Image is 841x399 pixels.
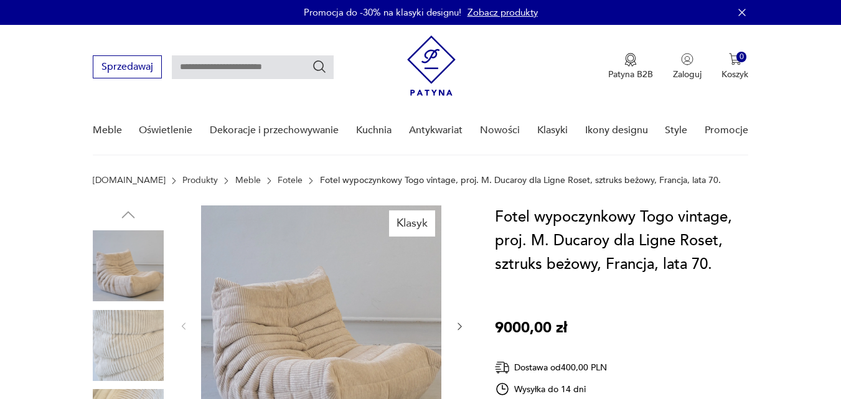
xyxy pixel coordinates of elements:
[705,106,748,154] a: Promocje
[681,53,693,65] img: Ikonka użytkownika
[93,310,164,381] img: Zdjęcie produktu Fotel wypoczynkowy Togo vintage, proj. M. Ducaroy dla Ligne Roset, sztruks beżow...
[624,53,637,67] img: Ikona medalu
[608,68,653,80] p: Patyna B2B
[93,106,122,154] a: Meble
[278,176,303,185] a: Fotele
[356,106,392,154] a: Kuchnia
[608,53,653,80] button: Patyna B2B
[673,68,702,80] p: Zaloguj
[608,53,653,80] a: Ikona medaluPatyna B2B
[320,176,721,185] p: Fotel wypoczynkowy Togo vintage, proj. M. Ducaroy dla Ligne Roset, sztruks beżowy, Francja, lata 70.
[93,176,166,185] a: [DOMAIN_NAME]
[182,176,218,185] a: Produkty
[537,106,568,154] a: Klasyki
[93,63,162,72] a: Sprzedawaj
[407,35,456,96] img: Patyna - sklep z meblami i dekoracjami vintage
[235,176,261,185] a: Meble
[729,53,741,65] img: Ikona koszyka
[93,55,162,78] button: Sprzedawaj
[736,52,747,62] div: 0
[495,360,608,375] div: Dostawa od 400,00 PLN
[139,106,192,154] a: Oświetlenie
[312,59,327,74] button: Szukaj
[389,210,435,237] div: Klasyk
[93,230,164,301] img: Zdjęcie produktu Fotel wypoczynkowy Togo vintage, proj. M. Ducaroy dla Ligne Roset, sztruks beżow...
[480,106,520,154] a: Nowości
[495,205,758,276] h1: Fotel wypoczynkowy Togo vintage, proj. M. Ducaroy dla Ligne Roset, sztruks beżowy, Francja, lata 70.
[721,53,748,80] button: 0Koszyk
[721,68,748,80] p: Koszyk
[210,106,339,154] a: Dekoracje i przechowywanie
[585,106,648,154] a: Ikony designu
[665,106,687,154] a: Style
[304,6,461,19] p: Promocja do -30% na klasyki designu!
[495,382,608,397] div: Wysyłka do 14 dni
[673,53,702,80] button: Zaloguj
[495,316,567,340] p: 9000,00 zł
[467,6,538,19] a: Zobacz produkty
[409,106,463,154] a: Antykwariat
[495,360,510,375] img: Ikona dostawy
